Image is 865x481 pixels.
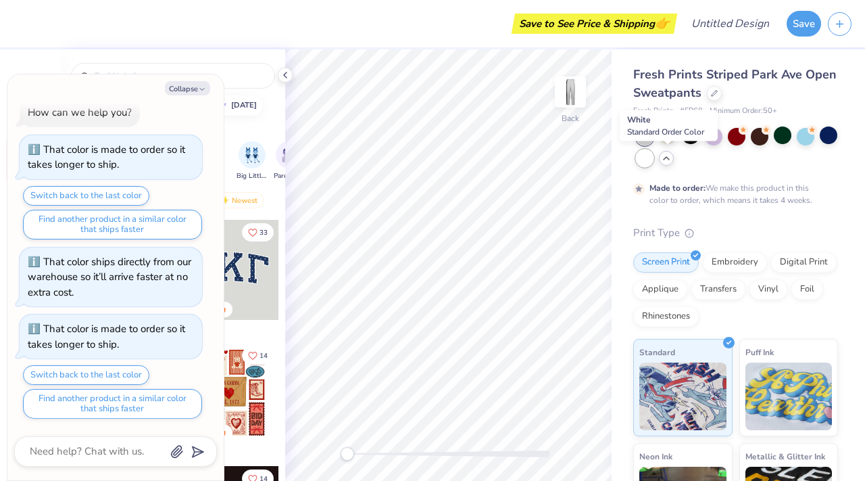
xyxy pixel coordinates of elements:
span: Puff Ink [745,345,774,359]
button: Switch back to the last color [23,365,149,385]
div: That color is made to order so it takes longer to ship. [28,143,185,172]
div: Newest [212,192,264,208]
div: filter for Parent's Weekend [274,141,305,181]
div: Foil [791,279,823,300]
div: Save to See Price & Shipping [515,14,674,34]
img: Puff Ink [745,363,833,430]
div: White [620,110,718,141]
button: [DATE] [210,95,263,116]
div: halloween [231,101,257,109]
img: Standard [639,363,726,430]
div: Back [562,112,579,124]
div: How can we help you? [28,106,132,119]
div: Rhinestones [633,306,699,327]
span: Parent's Weekend [274,171,305,181]
div: Vinyl [749,279,787,300]
button: Switch back to the last color [23,186,149,206]
div: Transfers [691,279,745,300]
span: Standard Order Color [627,127,704,137]
div: We make this product in this color to order, which means it takes 4 weeks. [649,182,816,206]
span: 14 [259,352,268,359]
button: filter button [237,141,268,181]
button: Find another product in a similar color that ships faster [23,389,202,419]
button: filter button [274,141,305,181]
div: filter for Big Little Reveal [237,141,268,181]
input: Try "Alpha" [93,69,266,83]
span: Minimum Order: 50 + [710,106,777,117]
img: Parent's Weekend Image [282,147,297,163]
div: Digital Print [771,252,837,273]
span: Fresh Prints Striped Park Ave Open Sweatpants [633,66,837,101]
span: Standard [639,345,675,359]
button: Like [242,223,274,242]
strong: Made to order: [649,183,706,193]
button: Like [242,346,274,365]
div: Print Type [633,225,838,241]
button: Find another product in a similar color that ships faster [23,210,202,239]
span: Metallic & Glitter Ink [745,449,825,463]
span: 33 [259,229,268,236]
button: Collapse [165,81,210,95]
span: 👉 [655,15,670,31]
span: Neon Ink [639,449,672,463]
div: That color ships directly from our warehouse so it’ll arrive faster at no extra cost. [28,255,191,299]
div: Applique [633,279,687,300]
div: That color is made to order so it takes longer to ship. [28,322,185,351]
img: Back [557,78,584,106]
img: Big Little Reveal Image [245,147,259,163]
div: Accessibility label [341,447,354,461]
div: Embroidery [703,252,767,273]
div: Screen Print [633,252,699,273]
input: Untitled Design [681,10,780,37]
span: Big Little Reveal [237,171,268,181]
button: Save [787,11,821,37]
